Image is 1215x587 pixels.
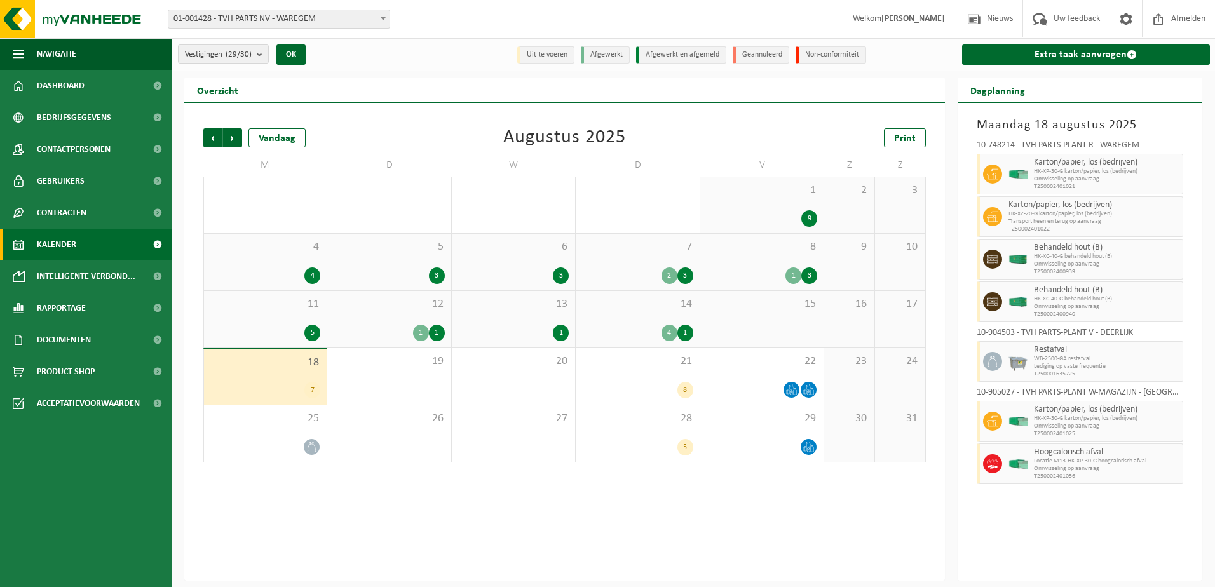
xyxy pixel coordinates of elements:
[1034,430,1180,438] span: T250002401025
[785,267,801,284] div: 1
[334,240,444,254] span: 5
[210,297,320,311] span: 11
[977,328,1184,341] div: 10-904503 - TVH PARTS-PLANT V - DEERLIJK
[582,412,693,426] span: 28
[707,240,817,254] span: 8
[582,354,693,368] span: 21
[1034,168,1180,175] span: HK-XP-30-G karton/papier, los (bedrijven)
[576,154,700,177] td: D
[1008,210,1180,218] span: HK-XZ-20-G karton/papier, los (bedrijven)
[881,240,919,254] span: 10
[553,267,569,284] div: 3
[707,412,817,426] span: 29
[1008,218,1180,226] span: Transport heen en terug op aanvraag
[304,325,320,341] div: 5
[1008,417,1028,426] img: HK-XP-30-GN-00
[796,46,866,64] li: Non-conformiteit
[1034,268,1180,276] span: T250002400939
[37,102,111,133] span: Bedrijfsgegevens
[1008,352,1028,371] img: WB-2500-GAL-GY-01
[203,154,327,177] td: M
[276,44,306,65] button: OK
[881,14,945,24] strong: [PERSON_NAME]
[210,356,320,370] span: 18
[962,44,1211,65] a: Extra taak aanvragen
[1034,473,1180,480] span: T250002401056
[223,128,242,147] span: Volgende
[677,439,693,455] div: 5
[662,267,677,284] div: 2
[677,267,693,284] div: 3
[37,229,76,260] span: Kalender
[707,297,817,311] span: 15
[881,354,919,368] span: 24
[1008,200,1180,210] span: Karton/papier, los (bedrijven)
[1034,363,1180,370] span: Lediging op vaste frequentie
[1034,447,1180,457] span: Hoogcalorisch afval
[824,154,875,177] td: Z
[452,154,576,177] td: W
[517,46,574,64] li: Uit te voeren
[1008,459,1028,469] img: HK-XP-30-GN-00
[581,46,630,64] li: Afgewerkt
[1034,295,1180,303] span: HK-XC-40-G behandeld hout (B)
[1034,175,1180,183] span: Omwisseling op aanvraag
[700,154,824,177] td: V
[37,38,76,70] span: Navigatie
[881,184,919,198] span: 3
[1034,415,1180,422] span: HK-XP-30-G karton/papier, los (bedrijven)
[894,133,916,144] span: Print
[662,325,677,341] div: 4
[458,297,569,311] span: 13
[831,240,868,254] span: 9
[184,78,251,102] h2: Overzicht
[210,240,320,254] span: 4
[831,354,868,368] span: 23
[1034,243,1180,253] span: Behandeld hout (B)
[582,240,693,254] span: 7
[1034,355,1180,363] span: WB-2500-GA restafval
[37,197,86,229] span: Contracten
[958,78,1038,102] h2: Dagplanning
[304,267,320,284] div: 4
[977,388,1184,401] div: 10-905027 - TVH PARTS-PLANT W-MAGAZIJN - [GEOGRAPHIC_DATA]
[831,412,868,426] span: 30
[677,325,693,341] div: 1
[1008,297,1028,307] img: HK-XC-40-GN-00
[1034,303,1180,311] span: Omwisseling op aanvraag
[168,10,390,29] span: 01-001428 - TVH PARTS NV - WAREGEM
[37,165,85,197] span: Gebruikers
[875,154,926,177] td: Z
[37,324,91,356] span: Documenten
[1034,285,1180,295] span: Behandeld hout (B)
[1034,457,1180,465] span: Locatie M13-HK-XP-30-G hoogcalorisch afval
[37,388,140,419] span: Acceptatievoorwaarden
[1034,253,1180,260] span: HK-XC-40-G behandeld hout (B)
[327,154,451,177] td: D
[707,354,817,368] span: 22
[37,133,111,165] span: Contactpersonen
[334,412,444,426] span: 26
[429,325,445,341] div: 1
[1034,183,1180,191] span: T250002401021
[977,141,1184,154] div: 10-748214 - TVH PARTS-PLANT R - WAREGEM
[801,210,817,227] div: 9
[1008,226,1180,233] span: T250002401022
[458,240,569,254] span: 6
[1008,170,1028,179] img: HK-XP-30-GN-00
[458,412,569,426] span: 27
[881,412,919,426] span: 31
[1034,158,1180,168] span: Karton/papier, los (bedrijven)
[334,354,444,368] span: 19
[881,297,919,311] span: 17
[801,267,817,284] div: 3
[1034,370,1180,378] span: T250001635725
[304,382,320,398] div: 7
[37,260,135,292] span: Intelligente verbond...
[1008,255,1028,264] img: HK-XC-40-GN-00
[37,292,86,324] span: Rapportage
[178,44,269,64] button: Vestigingen(29/30)
[210,412,320,426] span: 25
[503,128,626,147] div: Augustus 2025
[582,297,693,311] span: 14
